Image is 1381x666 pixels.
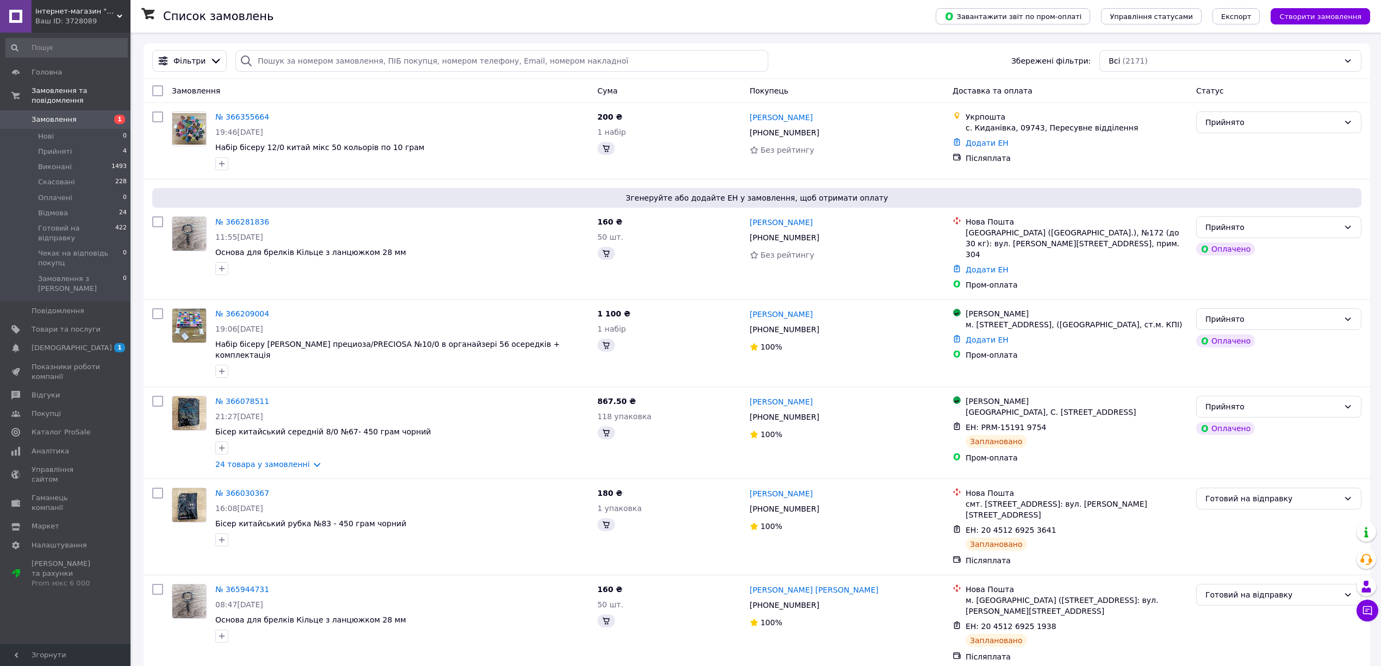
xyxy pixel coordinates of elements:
[1011,55,1091,66] span: Збережені фільтри:
[215,325,263,333] span: 19:06[DATE]
[1196,422,1255,435] div: Оплачено
[966,651,1187,662] div: Післяплата
[966,555,1187,566] div: Післяплата
[953,86,1032,95] span: Доставка та оплата
[966,488,1187,499] div: Нова Пошта
[235,50,768,72] input: Пошук за номером замовлення, ПІБ покупця, номером телефону, Email, номером накладної
[123,274,127,294] span: 0
[32,578,101,588] div: Prom мікс 6 000
[215,113,269,121] a: № 366355664
[123,248,127,268] span: 0
[215,248,406,257] span: Основа для брелків Кільце з ланцюжком 28 мм
[598,233,624,241] span: 50 шт.
[172,396,206,430] img: Фото товару
[598,128,626,136] span: 1 набір
[966,308,1187,319] div: [PERSON_NAME]
[748,322,822,337] div: [PHONE_NUMBER]
[750,396,813,407] a: [PERSON_NAME]
[32,362,101,382] span: Показники роботи компанії
[38,162,72,172] span: Виконані
[215,519,406,528] span: Бісер китайський рубка №83 - 450 грам чорний
[598,412,652,421] span: 118 упаковка
[966,216,1187,227] div: Нова Пошта
[598,113,623,121] span: 200 ₴
[761,618,782,627] span: 100%
[944,11,1081,21] span: Завантажити звіт по пром-оплаті
[966,499,1187,520] div: смт. [STREET_ADDRESS]: вул. [PERSON_NAME][STREET_ADDRESS]
[966,584,1187,595] div: Нова Пошта
[215,460,310,469] a: 24 товара у замовленні
[215,412,263,421] span: 21:27[DATE]
[1196,86,1224,95] span: Статус
[750,217,813,228] a: [PERSON_NAME]
[966,227,1187,260] div: [GEOGRAPHIC_DATA] ([GEOGRAPHIC_DATA].), №172 (до 30 кг): вул. [PERSON_NAME][STREET_ADDRESS], прим...
[157,192,1357,203] span: Згенеруйте або додайте ЕН у замовлення, щоб отримати оплату
[598,86,618,95] span: Cума
[172,396,207,431] a: Фото товару
[1205,493,1339,505] div: Готовий на відправку
[1260,11,1370,20] a: Створити замовлення
[966,452,1187,463] div: Пром-оплата
[748,501,822,516] div: [PHONE_NUMBER]
[1205,116,1339,128] div: Прийнято
[1212,8,1260,24] button: Експорт
[1110,13,1193,21] span: Управління статусами
[966,111,1187,122] div: Укрпошта
[32,390,60,400] span: Відгуки
[114,115,125,124] span: 1
[750,488,813,499] a: [PERSON_NAME]
[1122,57,1148,65] span: (2171)
[215,427,431,436] a: Бісер китайський середній 8/0 №67- 450 грам чорний
[32,446,69,456] span: Аналітика
[172,216,207,251] a: Фото товару
[215,585,269,594] a: № 365944731
[215,309,269,318] a: № 366209004
[32,465,101,484] span: Управління сайтом
[966,279,1187,290] div: Пром-оплата
[936,8,1090,24] button: Завантажити звіт по пром-оплаті
[966,350,1187,360] div: Пром-оплата
[761,251,814,259] span: Без рейтингу
[172,488,207,522] a: Фото товару
[38,177,75,187] span: Скасовані
[163,10,273,23] h1: Список замовлень
[215,504,263,513] span: 16:08[DATE]
[598,397,636,406] span: 867.50 ₴
[123,147,127,157] span: 4
[1101,8,1202,24] button: Управління статусами
[32,115,77,125] span: Замовлення
[598,585,623,594] span: 160 ₴
[1205,313,1339,325] div: Прийнято
[38,132,54,141] span: Нові
[215,615,406,624] span: Основа для брелків Кільце з ланцюжком 28 мм
[215,143,425,152] a: Набір бісеру 12/0 китай мікс 50 кольорів по 10 грам
[32,540,87,550] span: Налаштування
[123,132,127,141] span: 0
[748,230,822,245] div: [PHONE_NUMBER]
[750,584,879,595] a: [PERSON_NAME] [PERSON_NAME]
[966,634,1027,647] div: Заплановано
[38,223,115,243] span: Готовий на відправку
[1279,13,1361,21] span: Створити замовлення
[748,409,822,425] div: [PHONE_NUMBER]
[966,622,1056,631] span: ЕН: 20 4512 6925 1938
[966,435,1027,448] div: Заплановано
[111,162,127,172] span: 1493
[750,309,813,320] a: [PERSON_NAME]
[1196,242,1255,256] div: Оплачено
[172,488,206,522] img: Фото товару
[748,597,822,613] div: [PHONE_NUMBER]
[1109,55,1120,66] span: Всі
[119,208,127,218] span: 24
[598,217,623,226] span: 160 ₴
[5,38,128,58] input: Пошук
[750,112,813,123] a: [PERSON_NAME]
[115,223,127,243] span: 422
[32,343,112,353] span: [DEMOGRAPHIC_DATA]
[172,584,207,619] a: Фото товару
[761,522,782,531] span: 100%
[761,343,782,351] span: 100%
[215,217,269,226] a: № 366281836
